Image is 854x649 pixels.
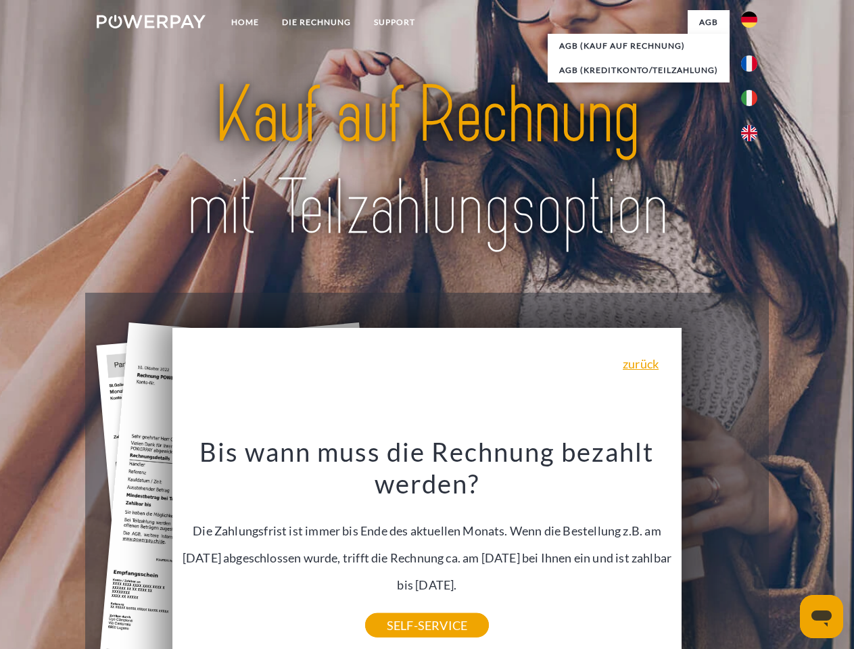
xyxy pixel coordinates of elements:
[623,358,659,370] a: zurück
[800,595,843,638] iframe: Schaltfläche zum Öffnen des Messaging-Fensters
[688,10,730,34] a: agb
[741,125,757,141] img: en
[97,15,206,28] img: logo-powerpay-white.svg
[741,11,757,28] img: de
[741,90,757,106] img: it
[270,10,362,34] a: DIE RECHNUNG
[181,435,674,625] div: Die Zahlungsfrist ist immer bis Ende des aktuellen Monats. Wenn die Bestellung z.B. am [DATE] abg...
[365,613,489,638] a: SELF-SERVICE
[181,435,674,500] h3: Bis wann muss die Rechnung bezahlt werden?
[220,10,270,34] a: Home
[129,65,725,259] img: title-powerpay_de.svg
[741,55,757,72] img: fr
[548,34,730,58] a: AGB (Kauf auf Rechnung)
[362,10,427,34] a: SUPPORT
[548,58,730,82] a: AGB (Kreditkonto/Teilzahlung)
